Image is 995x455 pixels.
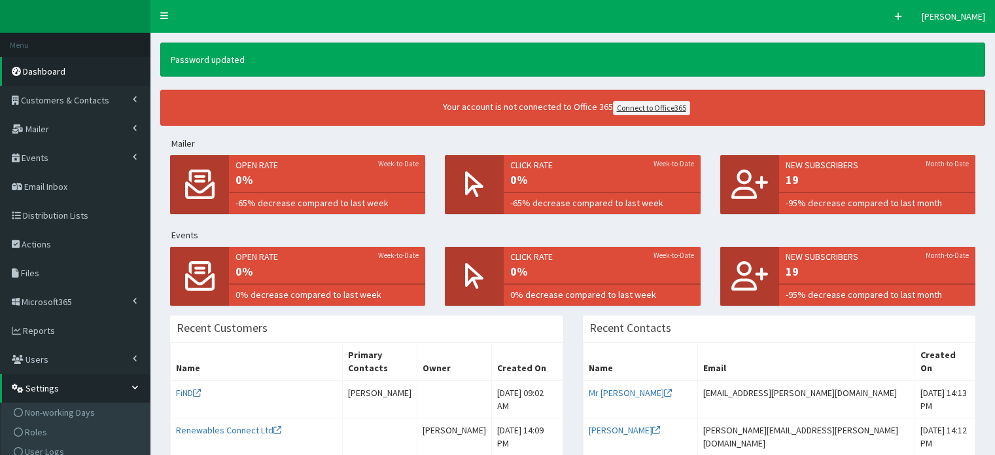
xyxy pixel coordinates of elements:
small: Month-to-Date [926,158,969,169]
small: Week-to-Date [654,158,694,169]
th: Primary Contacts [342,343,417,381]
span: Settings [26,382,59,394]
span: Microsoft365 [22,296,72,308]
span: Reports [23,325,55,337]
span: Roles [25,426,47,438]
span: Email Inbox [24,181,67,192]
th: Owner [417,343,491,381]
span: 19 [786,263,969,280]
span: 0% decrease compared to last week [236,288,419,301]
th: Created On [915,343,975,381]
a: Connect to Office365 [613,101,690,115]
span: Mailer [26,123,49,135]
a: [PERSON_NAME] [589,424,660,436]
th: Email [697,343,915,381]
h5: Events [171,230,985,240]
span: -65% decrease compared to last week [510,196,693,209]
span: -65% decrease compared to last week [236,196,419,209]
span: 19 [786,172,969,189]
span: New Subscribers [786,250,969,263]
small: Week-to-Date [378,158,419,169]
span: -95% decrease compared to last month [786,288,969,301]
span: 0% [236,263,419,280]
span: 0% decrease compared to last week [510,288,693,301]
td: [DATE] 09:02 AM [491,380,563,418]
span: Click rate [510,158,693,172]
small: Month-to-Date [926,250,969,261]
span: Dashboard [23,65,65,77]
span: [PERSON_NAME] [922,10,985,22]
a: Renewables Connect Ltd [176,424,281,436]
small: Week-to-Date [654,250,694,261]
span: Open rate [236,250,419,263]
div: Password updated [160,43,985,77]
h3: Recent Customers [177,322,268,334]
span: Distribution Lists [23,209,88,221]
th: Created On [491,343,563,381]
span: 0% [510,263,693,280]
a: Non-working Days [4,403,150,422]
span: Open rate [236,158,419,172]
a: Roles [4,422,150,442]
span: Click rate [510,250,693,263]
small: Week-to-Date [378,250,419,261]
span: Events [22,152,48,164]
div: Your account is not connected to Office 365 [194,100,939,115]
span: Users [26,354,48,365]
span: 0% [510,172,693,189]
td: [DATE] 14:13 PM [915,380,975,418]
span: -95% decrease compared to last month [786,196,969,209]
a: Mr [PERSON_NAME] [589,387,672,399]
th: Name [171,343,343,381]
span: 0% [236,172,419,189]
a: FiND [176,387,201,399]
span: Non-working Days [25,407,95,418]
span: Actions [22,238,51,250]
td: [PERSON_NAME] [342,380,417,418]
th: Name [583,343,697,381]
h3: Recent Contacts [589,322,671,334]
span: Files [21,267,39,279]
span: New Subscribers [786,158,969,172]
h5: Mailer [171,139,985,149]
span: Customers & Contacts [21,94,109,106]
td: [EMAIL_ADDRESS][PERSON_NAME][DOMAIN_NAME] [697,380,915,418]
